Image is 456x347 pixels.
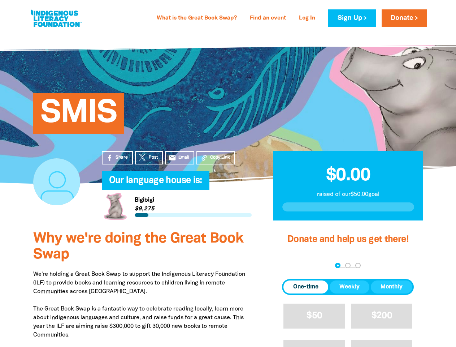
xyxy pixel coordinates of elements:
[116,154,128,161] span: Share
[282,279,414,295] div: Donation frequency
[283,280,328,294] button: One-time
[371,280,412,294] button: Monthly
[382,9,427,27] a: Donate
[330,280,369,294] button: Weekly
[345,263,351,268] button: Navigate to step 2 of 3 to enter your details
[372,312,392,320] span: $200
[335,263,340,268] button: Navigate to step 1 of 3 to enter your donation amount
[246,13,290,24] a: Find an event
[40,99,117,134] span: SMIS
[339,283,360,291] span: Weekly
[295,13,320,24] a: Log In
[33,232,243,261] span: Why we're doing the Great Book Swap
[326,167,370,184] span: $0.00
[307,312,322,320] span: $50
[102,151,133,164] a: Share
[355,263,361,268] button: Navigate to step 3 of 3 to enter your payment details
[287,235,409,244] span: Donate and help us get there!
[196,151,235,164] button: Copy Link
[109,176,202,190] span: Our language house is:
[328,9,375,27] a: Sign Up
[152,13,241,24] a: What is the Great Book Swap?
[102,183,252,187] h6: My Team
[149,154,158,161] span: Post
[210,154,230,161] span: Copy Link
[165,151,195,164] a: emailEmail
[169,154,176,162] i: email
[178,154,189,161] span: Email
[293,283,318,291] span: One-time
[283,304,345,329] button: $50
[381,283,403,291] span: Monthly
[282,190,414,199] p: raised of our $50.00 goal
[135,151,163,164] a: Post
[351,304,413,329] button: $200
